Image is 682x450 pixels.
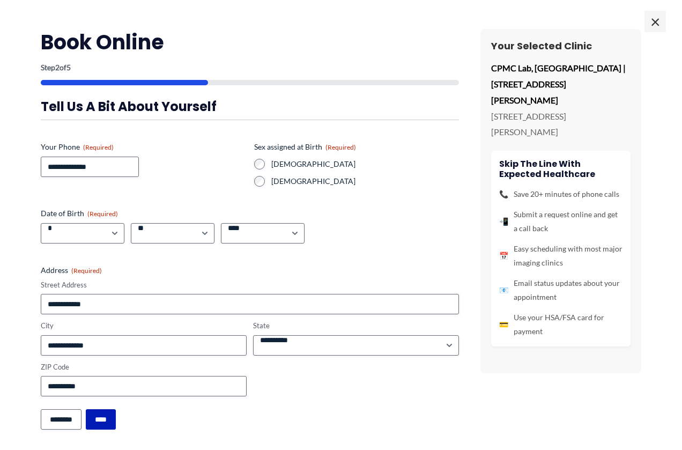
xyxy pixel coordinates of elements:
h3: Your Selected Clinic [491,40,631,52]
span: 📧 [499,283,508,297]
span: (Required) [71,267,102,275]
label: ZIP Code [41,362,247,372]
legend: Sex assigned at Birth [254,142,356,152]
label: City [41,321,247,331]
span: 2 [55,63,60,72]
legend: Address [41,265,102,276]
label: [DEMOGRAPHIC_DATA] [271,159,459,169]
label: [DEMOGRAPHIC_DATA] [271,176,459,187]
span: 5 [66,63,71,72]
span: 📞 [499,187,508,201]
li: Use your HSA/FSA card for payment [499,311,622,338]
p: Step of [41,64,459,71]
span: 📲 [499,215,508,228]
span: 💳 [499,318,508,331]
label: State [253,321,459,331]
span: 📅 [499,249,508,263]
li: Save 20+ minutes of phone calls [499,187,622,201]
li: Submit a request online and get a call back [499,208,622,235]
li: Easy scheduling with most major imaging clinics [499,242,622,270]
label: Your Phone [41,142,246,152]
p: [STREET_ADDRESS][PERSON_NAME] [491,108,631,140]
span: (Required) [83,143,114,151]
h4: Skip the line with Expected Healthcare [499,159,622,179]
span: (Required) [87,210,118,218]
span: × [644,11,666,32]
span: (Required) [325,143,356,151]
label: Street Address [41,280,459,290]
h2: Book Online [41,29,459,55]
p: CPMC Lab, [GEOGRAPHIC_DATA] | [STREET_ADDRESS][PERSON_NAME] [491,60,631,108]
h3: Tell us a bit about yourself [41,98,459,115]
legend: Date of Birth [41,208,118,219]
li: Email status updates about your appointment [499,276,622,304]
